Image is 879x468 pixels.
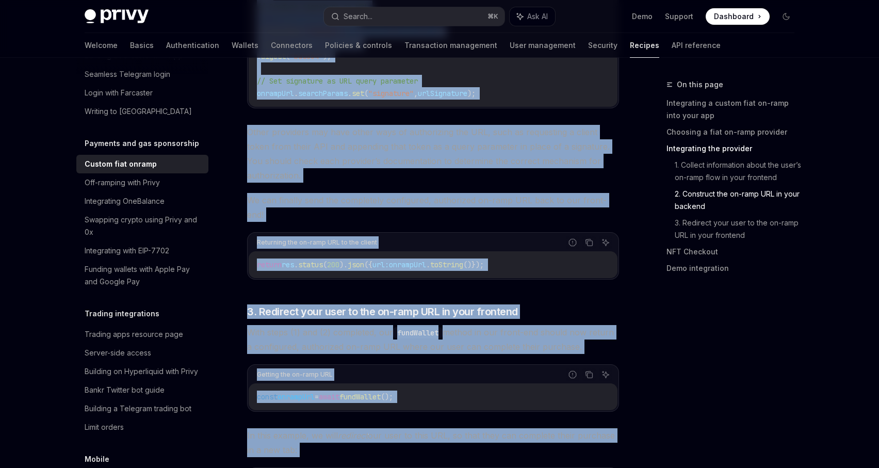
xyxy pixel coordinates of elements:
[130,33,154,58] a: Basics
[76,260,208,291] a: Funding wallets with Apple Pay and Google Pay
[582,368,596,381] button: Copy the contents from the code block
[566,236,579,249] button: Report incorrect code
[85,87,153,99] div: Login with Farcaster
[257,368,333,381] div: Getting the on-ramp URL
[247,428,619,457] span: In this example, we will our user to this URL, so that they can complete their purchase in a new ...
[257,392,278,401] span: const
[76,192,208,211] a: Integrating OneBalance
[325,33,392,58] a: Policies & controls
[247,325,619,354] span: With steps (1) and (2) completed, our method in our front-end should now return a configured, aut...
[166,33,219,58] a: Authentication
[778,8,794,25] button: Toggle dark mode
[527,11,548,22] span: Ask AI
[666,124,803,140] a: Choosing a fiat on-ramp provider
[247,193,619,222] span: We can finally send the completely configured, authorized on-ramp URL back to our front-end!
[85,384,165,396] div: Bankr Twitter bot guide
[706,8,770,25] a: Dashboard
[404,33,497,58] a: Transaction management
[85,453,109,465] h5: Mobile
[426,260,430,269] span: .
[714,11,754,22] span: Dashboard
[247,304,518,319] span: 3. Redirect your user to the on-ramp URL in your frontend
[247,125,619,183] span: Other providers may have other ways of authorizing the URL, such as requesting a client token fro...
[381,392,393,401] span: ();
[510,33,576,58] a: User management
[588,33,617,58] a: Security
[76,241,208,260] a: Integrating with EIP-7702
[632,11,653,22] a: Demo
[393,327,443,338] code: fundWallet
[76,102,208,121] a: Writing to [GEOGRAPHIC_DATA]
[344,10,372,23] div: Search...
[666,244,803,260] a: NFT Checkout
[338,430,368,441] em: redirect
[76,84,208,102] a: Login with Farcaster
[599,236,612,249] button: Ask AI
[463,260,484,269] span: ()});
[339,260,348,269] span: ).
[675,186,803,215] a: 2. Construct the on-ramp URL in your backend
[487,12,498,21] span: ⌘ K
[323,260,327,269] span: (
[257,260,282,269] span: return
[389,260,426,269] span: onrampUrl
[599,368,612,381] button: Ask AI
[675,215,803,244] a: 3. Redirect your user to the on-ramp URL in your frontend
[582,236,596,249] button: Copy the contents from the code block
[85,9,149,24] img: dark logo
[298,89,348,98] span: searchParams
[430,260,463,269] span: toString
[85,176,160,189] div: Off-ramping with Privy
[414,89,418,98] span: ,
[372,260,389,269] span: url:
[675,157,803,186] a: 1. Collect information about the user’s on-ramp flow in your frontend
[665,11,693,22] a: Support
[630,33,659,58] a: Recipes
[85,137,199,150] h5: Payments and gas sponsorship
[418,89,467,98] span: urlSignature
[76,399,208,418] a: Building a Telegram trading bot
[85,347,151,359] div: Server-side access
[368,89,414,98] span: "signature"
[85,158,157,170] div: Custom fiat onramp
[85,263,202,288] div: Funding wallets with Apple Pay and Google Pay
[282,260,294,269] span: res
[315,392,319,401] span: =
[666,140,803,157] a: Integrating the provider
[76,325,208,344] a: Trading apps resource page
[666,260,803,277] a: Demo integration
[76,211,208,241] a: Swapping crypto using Privy and 0x
[510,7,555,26] button: Ask AI
[85,328,183,341] div: Trading apps resource page
[85,33,118,58] a: Welcome
[85,402,191,415] div: Building a Telegram trading bot
[76,344,208,362] a: Server-side access
[257,89,294,98] span: onrampUrl
[85,68,170,80] div: Seamless Telegram login
[348,260,364,269] span: json
[327,260,339,269] span: 200
[85,245,169,257] div: Integrating with EIP-7702
[257,236,377,249] div: Returning the on-ramp URL to the client
[85,421,124,433] div: Limit orders
[319,392,339,401] span: await
[76,362,208,381] a: Building on Hyperliquid with Privy
[271,33,313,58] a: Connectors
[294,89,298,98] span: .
[348,89,352,98] span: .
[324,7,504,26] button: Search...⌘K
[278,392,315,401] span: onrampUrl
[666,95,803,124] a: Integrating a custom fiat on-ramp into your app
[76,418,208,437] a: Limit orders
[364,260,372,269] span: ({
[467,89,476,98] span: );
[672,33,721,58] a: API reference
[339,392,381,401] span: fundWallet
[566,368,579,381] button: Report incorrect code
[76,381,208,399] a: Bankr Twitter bot guide
[257,76,418,86] span: // Set signature as URL query parameter
[364,89,368,98] span: (
[85,214,202,238] div: Swapping crypto using Privy and 0x
[85,195,165,207] div: Integrating OneBalance
[85,365,198,378] div: Building on Hyperliquid with Privy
